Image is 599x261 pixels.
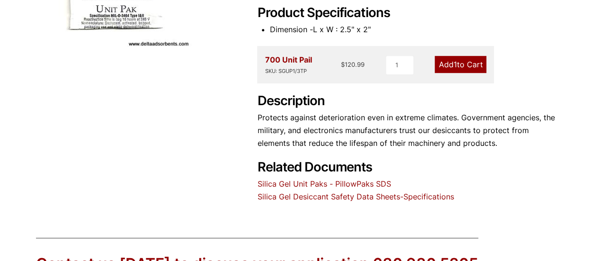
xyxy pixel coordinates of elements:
a: Silica Gel Unit Paks - PillowPaks SDS [257,179,391,189]
li: Dimension -L x W : 2.5" x 2" [270,23,563,36]
span: $ [341,61,345,68]
div: 700 Unit Pail [265,54,312,75]
span: 1 [453,60,456,69]
h2: Description [257,93,563,109]
a: Add1to Cart [435,56,486,73]
a: Silica Gel Desiccant Safety Data Sheets-Specifications [257,192,454,201]
h2: Product Specifications [257,5,563,21]
bdi: 120.99 [341,61,365,68]
div: SKU: SGUP1/3TP [265,67,312,76]
p: Protects against deterioration even in extreme climates. Government agencies, the military, and e... [257,111,563,150]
